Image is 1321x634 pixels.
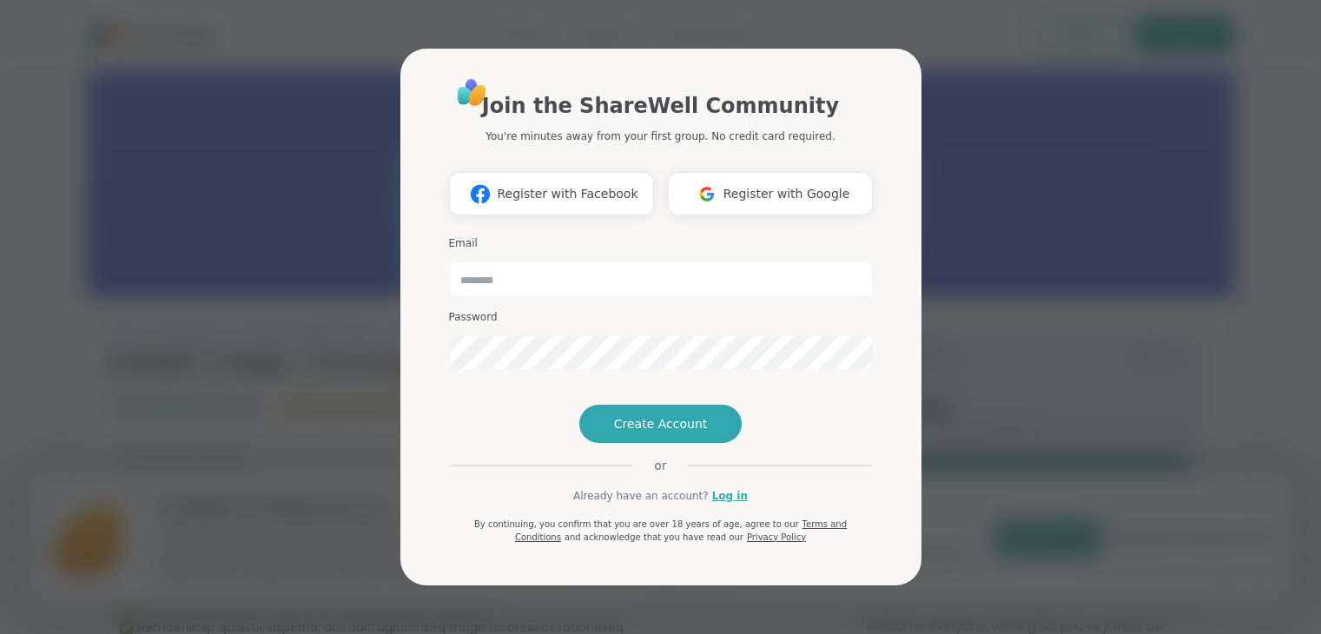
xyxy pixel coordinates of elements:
h1: Join the ShareWell Community [482,90,839,122]
h3: Password [449,310,873,325]
span: Register with Google [723,185,850,203]
span: and acknowledge that you have read our [565,532,743,542]
button: Create Account [579,405,743,443]
a: Terms and Conditions [515,519,847,542]
span: Create Account [614,415,708,433]
img: ShareWell Logomark [690,178,723,210]
img: ShareWell Logo [452,73,492,112]
p: You're minutes away from your first group. No credit card required. [485,129,835,144]
a: Log in [712,488,748,504]
button: Register with Google [668,172,873,215]
h3: Email [449,236,873,251]
span: or [633,457,687,474]
a: Privacy Policy [747,532,806,542]
button: Register with Facebook [449,172,654,215]
span: Register with Facebook [497,185,637,203]
span: By continuing, you confirm that you are over 18 years of age, agree to our [474,519,799,529]
span: Already have an account? [573,488,709,504]
img: ShareWell Logomark [464,178,497,210]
